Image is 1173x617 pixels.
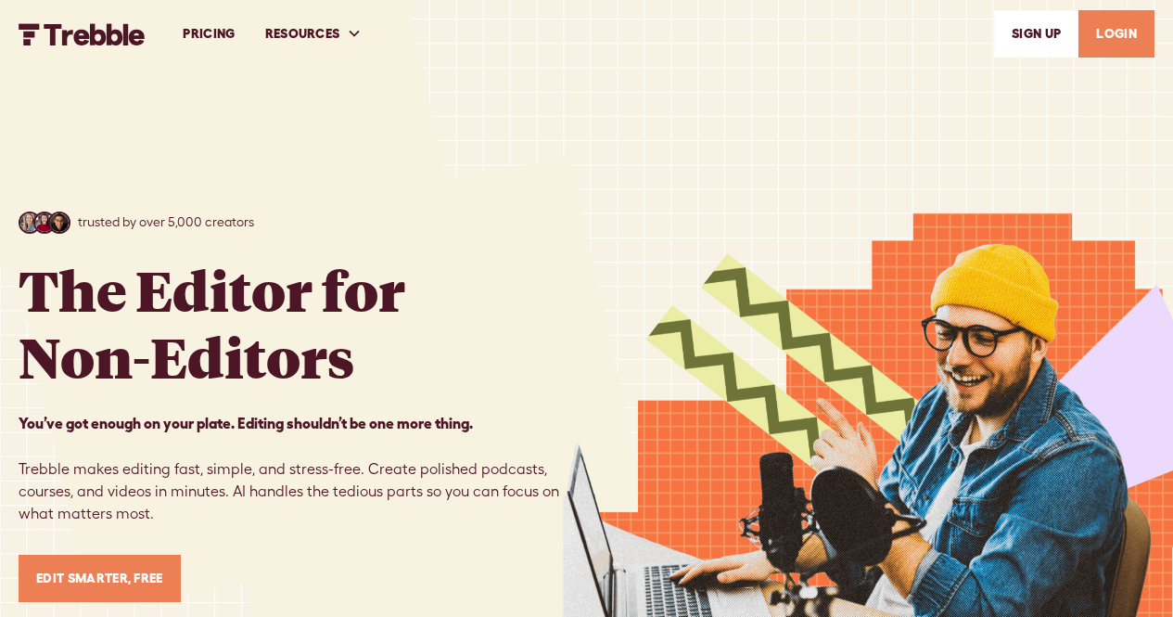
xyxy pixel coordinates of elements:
img: Trebble FM Logo [19,23,146,45]
div: RESOURCES [250,2,377,66]
div: RESOURCES [265,24,340,44]
a: home [19,21,146,45]
a: Edit Smarter, Free [19,555,181,602]
a: PRICING [168,2,249,66]
h1: The Editor for Non-Editors [19,256,405,390]
p: trusted by over 5,000 creators [78,212,254,232]
a: SIGn UP [994,10,1078,58]
p: Trebble makes editing fast, simple, and stress-free. Create polished podcasts, courses, and video... [19,412,587,525]
strong: You’ve got enough on your plate. Editing shouldn’t be one more thing. ‍ [19,415,473,431]
a: LOGIN [1078,10,1154,58]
